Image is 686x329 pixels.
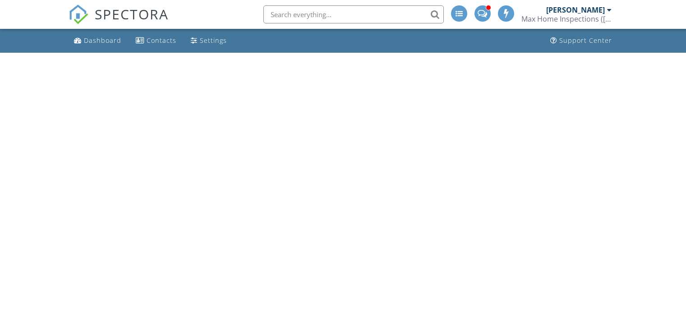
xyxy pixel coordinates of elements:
[132,32,180,49] a: Contacts
[69,12,169,31] a: SPECTORA
[69,5,88,24] img: The Best Home Inspection Software - Spectora
[187,32,230,49] a: Settings
[147,36,176,45] div: Contacts
[546,5,605,14] div: [PERSON_NAME]
[521,14,612,23] div: Max Home Inspections (Tri County)
[547,32,616,49] a: Support Center
[84,36,121,45] div: Dashboard
[263,5,444,23] input: Search everything...
[559,36,612,45] div: Support Center
[200,36,227,45] div: Settings
[70,32,125,49] a: Dashboard
[95,5,169,23] span: SPECTORA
